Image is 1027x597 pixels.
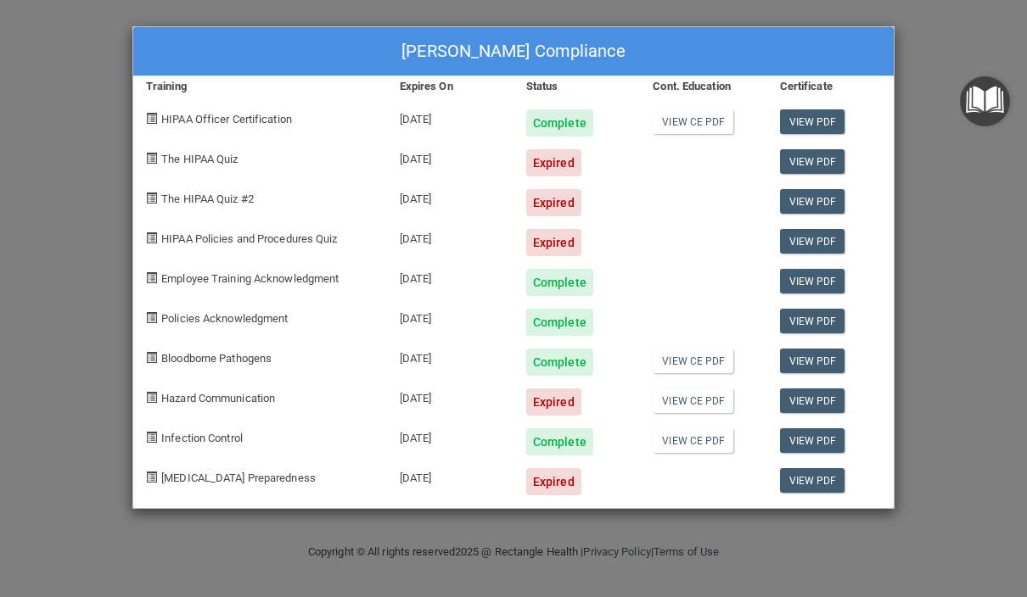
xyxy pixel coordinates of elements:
[767,76,894,97] div: Certificate
[161,471,316,484] span: [MEDICAL_DATA] Preparedness
[780,149,845,174] a: View PDF
[387,416,513,455] div: [DATE]
[780,109,845,134] a: View PDF
[161,232,337,245] span: HIPAA Policies and Procedures Quiz
[653,388,733,413] a: View CE PDF
[960,76,1010,126] button: Open Resource Center
[161,153,238,165] span: The HIPAA Quiz
[780,309,845,333] a: View PDF
[161,312,288,325] span: Policies Acknowledgment
[526,229,581,256] div: Expired
[780,468,845,493] a: View PDF
[526,109,593,137] div: Complete
[653,109,733,134] a: View CE PDF
[161,352,272,365] span: Bloodborne Pathogens
[387,76,513,97] div: Expires On
[526,349,593,376] div: Complete
[387,296,513,336] div: [DATE]
[161,192,254,205] span: The HIPAA Quiz #2
[526,428,593,455] div: Complete
[653,349,733,373] a: View CE PDF
[161,272,339,285] span: Employee Training Acknowledgment
[161,432,243,444] span: Infection Control
[526,189,581,216] div: Expired
[387,176,513,216] div: [DATE]
[640,76,766,97] div: Cont. Education
[780,428,845,453] a: View PDF
[387,137,513,176] div: [DATE]
[387,216,513,256] div: [DATE]
[526,269,593,296] div: Complete
[387,376,513,416] div: [DATE]
[387,97,513,137] div: [DATE]
[387,256,513,296] div: [DATE]
[780,189,845,214] a: View PDF
[513,76,640,97] div: Status
[161,113,292,126] span: HIPAA Officer Certification
[387,336,513,376] div: [DATE]
[780,269,845,293] a: View PDF
[526,149,581,176] div: Expired
[780,229,845,254] a: View PDF
[387,455,513,495] div: [DATE]
[526,309,593,336] div: Complete
[780,388,845,413] a: View PDF
[161,392,275,405] span: Hazard Communication
[780,349,845,373] a: View PDF
[133,27,894,76] div: [PERSON_NAME] Compliance
[133,76,387,97] div: Training
[653,428,733,453] a: View CE PDF
[526,388,581,416] div: Expired
[526,468,581,495] div: Expired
